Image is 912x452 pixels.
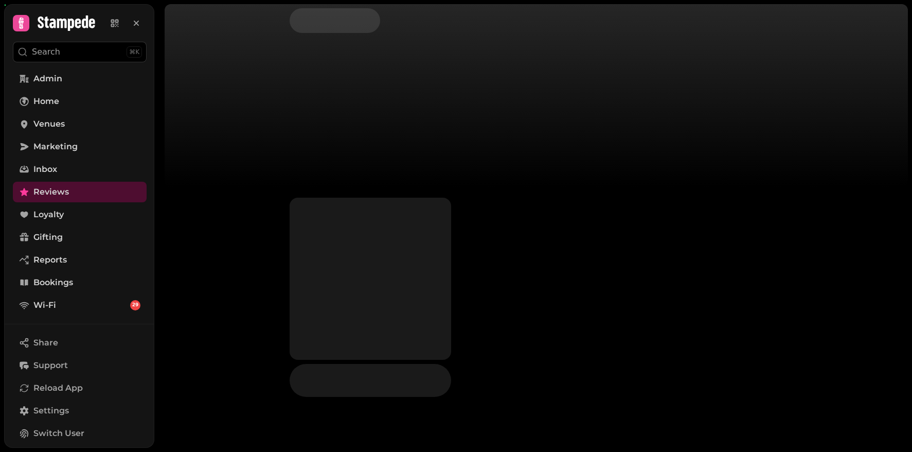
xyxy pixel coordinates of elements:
[13,423,147,444] button: Switch User
[33,95,59,108] span: Home
[13,295,147,316] a: Wi-Fi29
[13,114,147,134] a: Venues
[33,231,63,244] span: Gifting
[13,136,147,157] a: Marketing
[33,141,78,153] span: Marketing
[13,355,147,376] button: Support
[13,378,147,398] button: Reload App
[13,401,147,421] a: Settings
[13,159,147,180] a: Inbox
[13,68,147,89] a: Admin
[33,73,62,85] span: Admin
[33,208,64,221] span: Loyalty
[13,42,147,62] button: Search⌘K
[33,359,68,372] span: Support
[33,427,84,440] span: Switch User
[13,333,147,353] button: Share
[33,276,73,289] span: Bookings
[127,46,142,58] div: ⌘K
[13,272,147,293] a: Bookings
[13,204,147,225] a: Loyalty
[33,405,69,417] span: Settings
[32,46,60,58] p: Search
[33,254,67,266] span: Reports
[33,382,83,394] span: Reload App
[33,299,56,311] span: Wi-Fi
[13,91,147,112] a: Home
[132,302,139,309] span: 29
[13,250,147,270] a: Reports
[33,337,58,349] span: Share
[33,163,57,176] span: Inbox
[13,227,147,248] a: Gifting
[33,118,65,130] span: Venues
[13,182,147,202] a: Reviews
[33,186,69,198] span: Reviews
